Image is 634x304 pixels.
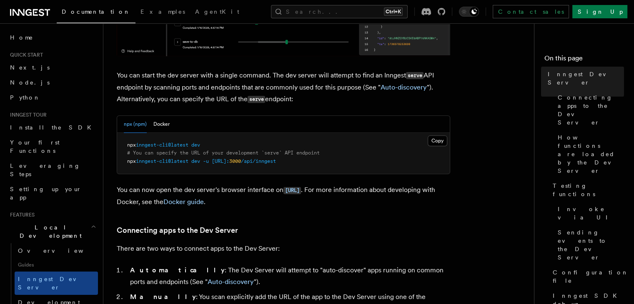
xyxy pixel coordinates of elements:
[554,202,624,225] a: Invoke via UI
[10,162,80,177] span: Leveraging Steps
[7,223,91,240] span: Local Development
[7,90,98,105] a: Python
[384,7,403,16] kbd: Ctrl+K
[558,205,624,222] span: Invoke via UI
[191,142,200,148] span: dev
[554,130,624,178] a: How functions are loaded by the Dev Server
[10,64,50,71] span: Next.js
[558,133,624,175] span: How functions are loaded by the Dev Server
[212,158,229,164] span: [URL]:
[544,67,624,90] a: Inngest Dev Server
[7,182,98,205] a: Setting up your app
[127,142,136,148] span: npx
[283,186,301,194] a: [URL]
[127,158,136,164] span: npx
[7,220,98,243] button: Local Development
[406,72,424,79] code: serve
[10,33,33,42] span: Home
[229,158,241,164] span: 3000
[7,212,35,218] span: Features
[128,264,450,288] li: : The Dev Server will attempt to "auto-discover" apps running on common ports and endpoints (See ...
[130,266,225,274] strong: Automatically
[10,79,50,86] span: Node.js
[10,186,82,201] span: Setting up your app
[572,5,627,18] a: Sign Up
[248,96,265,103] code: serve
[135,2,190,22] a: Examples
[271,5,408,18] button: Search...Ctrl+K
[554,225,624,265] a: Sending events to the Dev Server
[18,276,89,291] span: Inngest Dev Server
[130,293,196,301] strong: Manually
[15,243,98,258] a: Overview
[553,268,629,285] span: Configuration file
[381,83,427,91] a: Auto-discovery
[117,184,450,208] p: You can now open the dev server's browser interface on . For more information about developing wi...
[544,53,624,67] h4: On this page
[203,158,209,164] span: -u
[127,150,320,156] span: # You can specify the URL of your development `serve` API endpoint
[190,2,244,22] a: AgentKit
[7,75,98,90] a: Node.js
[57,2,135,23] a: Documentation
[7,158,98,182] a: Leveraging Steps
[124,116,147,133] button: npx (npm)
[208,278,254,286] a: Auto-discovery
[549,178,624,202] a: Testing functions
[10,124,96,131] span: Install the SDK
[553,182,624,198] span: Testing functions
[558,93,624,127] span: Connecting apps to the Dev Server
[153,116,170,133] button: Docker
[10,94,40,101] span: Python
[15,258,98,272] span: Guides
[140,8,185,15] span: Examples
[7,120,98,135] a: Install the SDK
[136,158,188,164] span: inngest-cli@latest
[283,187,301,194] code: [URL]
[62,8,130,15] span: Documentation
[7,30,98,45] a: Home
[459,7,479,17] button: Toggle dark mode
[241,158,276,164] span: /api/inngest
[195,8,239,15] span: AgentKit
[493,5,569,18] a: Contact sales
[7,60,98,75] a: Next.js
[117,243,450,254] p: There are two ways to connect apps to the Dev Server:
[558,228,624,262] span: Sending events to the Dev Server
[136,142,188,148] span: inngest-cli@latest
[18,247,104,254] span: Overview
[7,52,43,58] span: Quick start
[549,265,624,288] a: Configuration file
[7,135,98,158] a: Your first Functions
[428,135,447,146] button: Copy
[191,158,200,164] span: dev
[10,139,60,154] span: Your first Functions
[548,70,624,87] span: Inngest Dev Server
[117,70,450,105] p: You can start the dev server with a single command. The dev server will attempt to find an Innges...
[554,90,624,130] a: Connecting apps to the Dev Server
[7,112,47,118] span: Inngest tour
[117,224,238,236] a: Connecting apps to the Dev Server
[15,272,98,295] a: Inngest Dev Server
[163,198,204,206] a: Docker guide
